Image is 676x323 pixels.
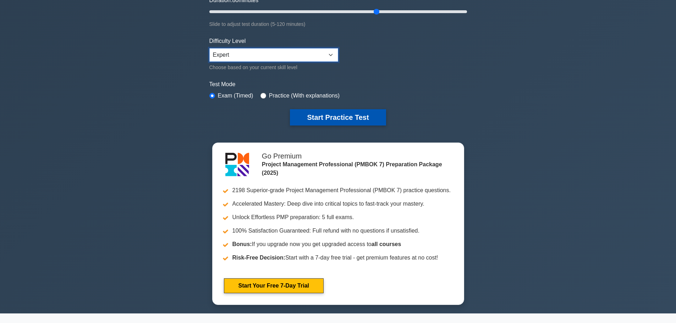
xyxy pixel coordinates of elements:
a: Start Your Free 7-Day Trial [224,278,324,293]
div: Slide to adjust test duration (5-120 minutes) [209,20,467,28]
label: Practice (With explanations) [269,91,340,100]
label: Exam (Timed) [218,91,253,100]
label: Test Mode [209,80,467,89]
button: Start Practice Test [290,109,386,126]
div: Choose based on your current skill level [209,63,338,72]
label: Difficulty Level [209,37,246,45]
